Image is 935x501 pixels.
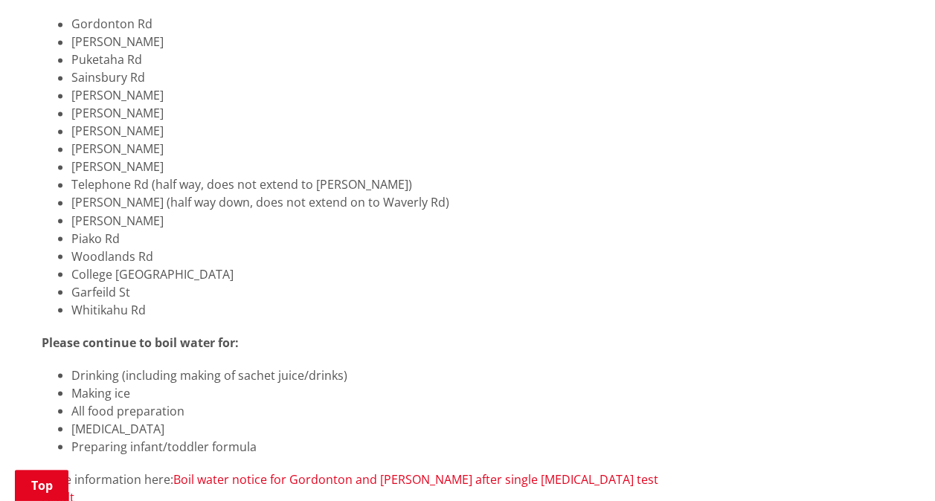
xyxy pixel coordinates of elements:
li: College [GEOGRAPHIC_DATA] [71,265,675,282]
li: Piako Rd [71,229,675,247]
li: Puketaha Rd [71,51,675,68]
li: Telephone Rd (half way, does not extend to [PERSON_NAME]) [71,175,675,193]
li: Garfeild St [71,282,675,300]
li: Woodlands Rd [71,247,675,265]
li: Whitikahu Rd [71,300,675,318]
li: [PERSON_NAME] [71,211,675,229]
li: [PERSON_NAME] (half way down, does not extend on to Waverly Rd) [71,193,675,211]
li: Sainsbury Rd [71,68,675,86]
li: [PERSON_NAME] [71,86,675,104]
li: Preparing infant/toddler formula [71,437,675,455]
a: Top [15,470,68,501]
li: [MEDICAL_DATA] [71,419,675,437]
li: Gordonton Rd [71,15,675,33]
li: [PERSON_NAME] [71,140,675,158]
li: Making ice [71,384,675,401]
li: [PERSON_NAME] [71,33,675,51]
li: Drinking (including making of sachet juice/drinks) [71,366,675,384]
li: [PERSON_NAME] [71,158,675,175]
strong: Please continue to boil water for: [42,334,239,350]
li: All food preparation [71,401,675,419]
li: [PERSON_NAME] [71,122,675,140]
iframe: Messenger Launcher [867,439,920,492]
li: [PERSON_NAME] [71,104,675,122]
